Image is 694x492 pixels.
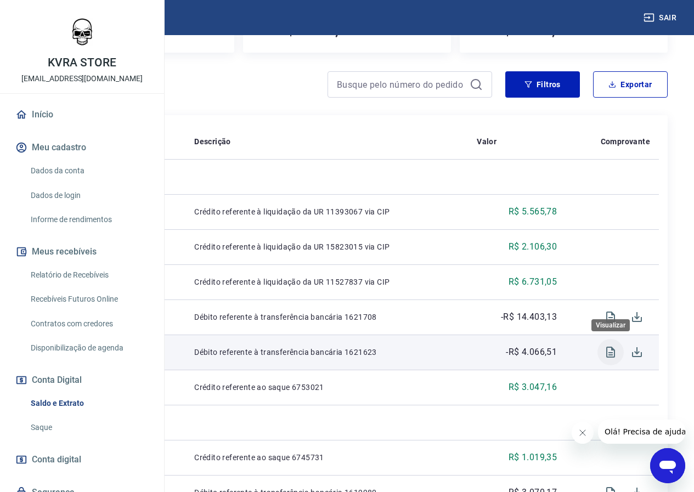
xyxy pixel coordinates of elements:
[598,420,685,444] iframe: Mensagem da empresa
[194,347,459,358] p: Débito referente à transferência bancária 1621623
[13,448,151,472] a: Conta digital
[13,135,151,160] button: Meu cadastro
[194,206,459,217] p: Crédito referente à liquidação da UR 11393067 via CIP
[641,8,681,28] button: Sair
[572,422,594,444] iframe: Fechar mensagem
[48,57,116,69] p: KVRA STORE
[13,240,151,264] button: Meus recebíveis
[26,288,151,310] a: Recebíveis Futuros Online
[591,319,630,331] div: Visualizar
[26,76,314,98] h4: Extrato
[624,339,650,365] span: Download
[60,9,104,53] img: fe777f08-c6fa-44d2-bb1f-e2f5fe09f808.jpeg
[509,451,557,464] p: R$ 1.019,35
[26,184,151,207] a: Dados de login
[509,205,557,218] p: R$ 5.565,78
[601,136,650,147] p: Comprovante
[194,276,459,287] p: Crédito referente à liquidação da UR 11527837 via CIP
[505,71,580,98] button: Filtros
[477,136,496,147] p: Valor
[650,448,685,483] iframe: Botão para abrir a janela de mensagens
[337,76,465,93] input: Busque pelo número do pedido
[624,304,650,330] span: Download
[26,208,151,231] a: Informe de rendimentos
[593,71,668,98] button: Exportar
[26,392,151,415] a: Saldo e Extrato
[7,8,92,16] span: Olá! Precisa de ajuda?
[194,241,459,252] p: Crédito referente à liquidação da UR 15823015 via CIP
[26,264,151,286] a: Relatório de Recebíveis
[501,310,557,324] p: -R$ 14.403,13
[13,368,151,392] button: Conta Digital
[26,313,151,335] a: Contratos com credores
[506,346,557,359] p: -R$ 4.066,51
[194,452,459,463] p: Crédito referente ao saque 6745731
[509,240,557,253] p: R$ 2.106,30
[26,337,151,359] a: Disponibilização de agenda
[13,103,151,127] a: Início
[26,160,151,182] a: Dados da conta
[194,136,231,147] p: Descrição
[509,275,557,289] p: R$ 6.731,05
[597,304,624,330] span: Visualizar
[26,416,151,439] a: Saque
[21,73,143,84] p: [EMAIL_ADDRESS][DOMAIN_NAME]
[194,312,459,323] p: Débito referente à transferência bancária 1621708
[509,381,557,394] p: R$ 3.047,16
[194,382,459,393] p: Crédito referente ao saque 6753021
[32,452,81,467] span: Conta digital
[597,339,624,365] span: Visualizar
